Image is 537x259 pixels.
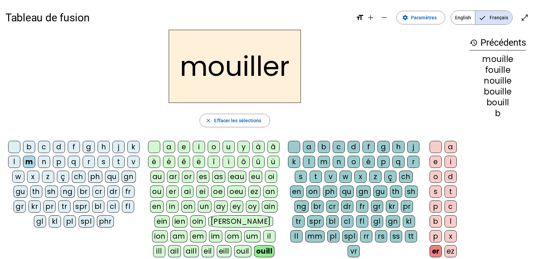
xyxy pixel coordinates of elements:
[390,186,402,198] div: th
[445,171,457,183] div: d
[405,230,417,242] div: tt
[98,156,110,168] div: s
[339,171,352,183] div: w
[430,156,442,168] div: e
[83,156,95,168] div: r
[371,200,383,213] div: gr
[326,200,338,213] div: cr
[166,186,179,198] div: er
[386,200,398,213] div: kr
[470,55,526,63] div: mouille
[237,156,250,168] div: ô
[354,171,367,183] div: x
[445,215,457,228] div: l
[363,141,375,153] div: f
[340,186,354,198] div: qu
[470,99,526,107] div: bouill
[198,200,211,213] div: un
[377,156,390,168] div: p
[295,171,307,183] div: s
[230,200,243,213] div: ey
[399,171,413,183] div: ch
[150,171,164,183] div: au
[23,141,35,153] div: b
[246,200,259,213] div: oy
[342,230,358,242] div: spl
[153,245,165,257] div: ill
[148,156,160,168] div: è
[326,215,338,228] div: bl
[163,156,175,168] div: é
[470,35,526,50] h3: Précédents
[470,109,526,117] div: b
[375,230,387,242] div: rs
[78,186,90,198] div: br
[367,14,375,22] mat-icon: add
[392,141,405,153] div: h
[163,141,175,153] div: a
[356,14,364,22] mat-icon: format_size
[68,141,80,153] div: f
[470,77,526,85] div: nouille
[364,11,377,24] button: Augmenter la taille de la police
[294,200,309,213] div: ng
[23,156,35,168] div: m
[252,141,265,153] div: à
[98,141,110,153] div: h
[61,186,75,198] div: ng
[150,186,164,198] div: ou
[30,186,42,198] div: th
[333,156,345,168] div: n
[212,171,225,183] div: as
[254,245,274,257] div: ouill
[43,200,56,213] div: pr
[182,171,194,183] div: or
[208,141,220,153] div: o
[430,200,442,213] div: p
[170,230,187,242] div: am
[202,245,214,257] div: eil
[57,171,69,183] div: ç
[248,186,261,198] div: ez
[68,156,80,168] div: q
[64,215,76,228] div: pl
[234,245,251,257] div: ouil
[360,230,372,242] div: rr
[288,156,300,168] div: k
[122,200,134,213] div: fl
[369,171,381,183] div: z
[348,141,360,153] div: d
[154,215,170,228] div: ein
[209,230,222,242] div: im
[263,230,275,242] div: il
[292,215,305,228] div: tr
[356,200,368,213] div: fr
[470,39,478,47] mat-icon: history
[223,156,235,168] div: ï
[53,141,65,153] div: d
[92,200,104,213] div: bl
[12,171,24,183] div: w
[445,156,457,168] div: i
[14,186,27,198] div: gu
[318,141,330,153] div: b
[205,117,211,124] mat-icon: close
[348,156,360,168] div: o
[407,156,419,168] div: r
[430,186,442,198] div: s
[28,200,41,213] div: kr
[262,200,278,213] div: ain
[244,230,261,242] div: um
[181,186,193,198] div: ai
[430,215,442,228] div: b
[341,215,353,228] div: cl
[310,171,322,183] div: t
[223,141,235,153] div: u
[112,156,125,168] div: t
[49,215,61,228] div: kl
[430,245,442,257] div: er
[470,88,526,96] div: bouille
[172,215,188,228] div: ien
[445,141,457,153] div: a
[411,14,437,22] span: Paramètres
